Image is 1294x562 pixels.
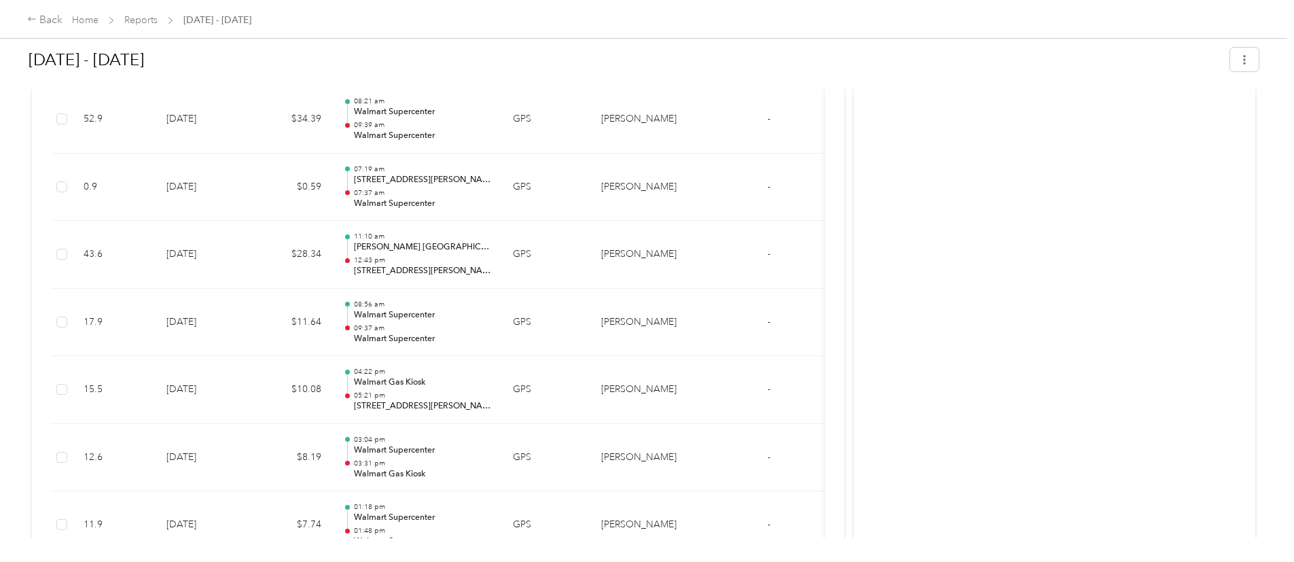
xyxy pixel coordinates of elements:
td: Acosta [590,221,692,289]
p: Walmart Supercenter [354,333,491,345]
td: 15.5 [73,356,156,424]
td: 0.9 [73,154,156,222]
td: [DATE] [156,86,251,154]
td: $28.34 [251,221,332,289]
iframe: Everlance-gr Chat Button Frame [1218,486,1294,562]
p: 03:31 pm [354,459,491,468]
p: 12:43 pm [354,256,491,265]
td: GPS [502,424,590,492]
td: $0.59 [251,154,332,222]
span: [DATE] - [DATE] [183,13,251,27]
td: $7.74 [251,491,332,559]
p: Walmart Supercenter [354,309,491,321]
td: [DATE] [156,289,251,357]
p: Walmart Supercenter [354,106,491,118]
p: 04:22 pm [354,367,491,376]
td: 11.9 [73,491,156,559]
span: - [768,181,770,192]
td: 12.6 [73,424,156,492]
td: $10.08 [251,356,332,424]
p: 07:37 am [354,188,491,198]
p: 08:56 am [354,300,491,309]
td: [DATE] [156,424,251,492]
p: Walmart Gas Kiosk [354,468,491,480]
p: [STREET_ADDRESS][PERSON_NAME][PERSON_NAME] [354,265,491,277]
td: GPS [502,491,590,559]
p: 11:10 am [354,232,491,241]
td: Acosta [590,86,692,154]
td: Acosta [590,356,692,424]
td: [DATE] [156,221,251,289]
p: 05:21 pm [354,391,491,400]
td: GPS [502,154,590,222]
p: 01:48 pm [354,526,491,535]
div: Back [27,12,62,29]
p: Walmart Supercenter [354,444,491,457]
span: - [768,248,770,260]
span: - [768,451,770,463]
p: [PERSON_NAME] [GEOGRAPHIC_DATA] [354,241,491,253]
span: - [768,316,770,328]
p: Walmart Supercenter [354,535,491,548]
td: Acosta [590,491,692,559]
p: 08:21 am [354,96,491,106]
p: Walmart Supercenter [354,512,491,524]
p: [STREET_ADDRESS][PERSON_NAME][PERSON_NAME] [354,400,491,412]
td: GPS [502,221,590,289]
td: $34.39 [251,86,332,154]
td: $8.19 [251,424,332,492]
p: 09:37 am [354,323,491,333]
p: [STREET_ADDRESS][PERSON_NAME][PERSON_NAME] [354,174,491,186]
span: - [768,113,770,124]
p: Walmart Supercenter [354,130,491,142]
td: 52.9 [73,86,156,154]
p: 09:39 am [354,120,491,130]
span: - [768,383,770,395]
p: Walmart Supercenter [354,198,491,210]
td: Acosta [590,154,692,222]
p: 03:04 pm [354,435,491,444]
td: [DATE] [156,491,251,559]
a: Home [72,14,98,26]
td: Acosta [590,424,692,492]
span: - [768,519,770,530]
h1: Jul 1 - 15, 2025 [29,43,1221,76]
a: Reports [124,14,158,26]
td: 43.6 [73,221,156,289]
td: $11.64 [251,289,332,357]
td: GPS [502,356,590,424]
td: [DATE] [156,154,251,222]
td: GPS [502,289,590,357]
td: [DATE] [156,356,251,424]
td: GPS [502,86,590,154]
p: Walmart Gas Kiosk [354,376,491,389]
p: 07:19 am [354,164,491,174]
td: Acosta [590,289,692,357]
p: 01:18 pm [354,502,491,512]
td: 17.9 [73,289,156,357]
